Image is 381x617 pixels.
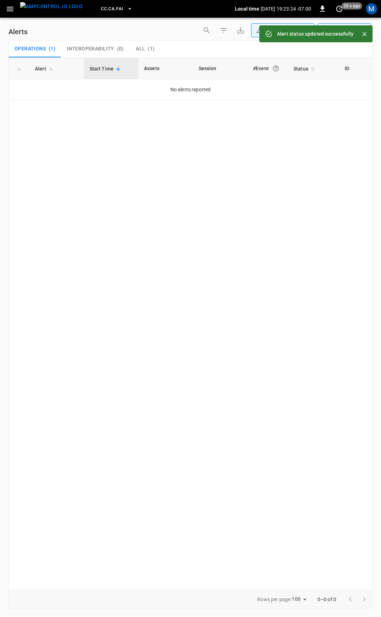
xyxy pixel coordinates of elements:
span: Status [294,64,317,73]
th: Session [193,58,248,79]
span: ( 1 ) [148,46,155,52]
h6: Alerts [8,26,28,37]
p: Local time [235,5,259,12]
td: No alerts reported [9,79,372,100]
span: Operations [14,46,46,52]
th: ID [339,58,372,79]
span: 20 s ago [341,2,362,10]
span: Start Time [90,64,123,73]
button: CC.CA.FAI [98,2,135,16]
th: Assets [138,58,193,79]
div: Last 24 hrs [331,24,371,37]
span: Alert [35,64,55,73]
div: profile-icon [366,3,377,14]
div: 100 [292,594,309,604]
div: Alert status updated successfully [277,27,353,40]
span: All [136,46,145,52]
p: [DATE] 19:23:24 -07:00 [261,5,311,12]
span: ( 0 ) [117,46,124,52]
p: 0–0 of 0 [317,596,336,603]
button: set refresh interval [334,3,345,14]
span: ( 1 ) [49,46,55,52]
span: Interoperability [67,46,114,52]
p: Rows per page: [257,596,291,603]
span: CC.CA.FAI [101,5,123,13]
div: Unresolved [256,27,303,34]
img: ampcontrol.io logo [20,2,83,11]
button: Close [359,29,370,39]
button: An event is a single occurrence of an issue. An alert groups related events for the same asset, m... [270,62,282,75]
div: #Event [253,62,282,75]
